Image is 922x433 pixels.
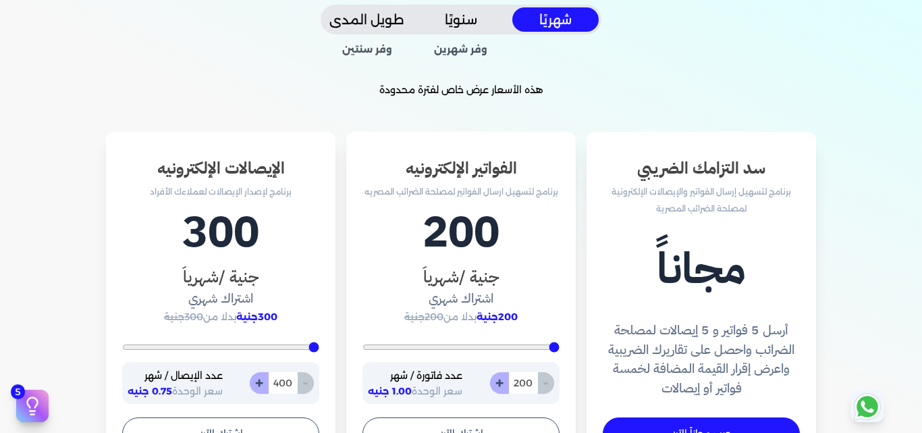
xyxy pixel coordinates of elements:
[603,321,800,399] h4: أرسل 5 فواتير و 5 إيصالات لمصلحة الضرائب واحصل على تقاريرك الضريبية واعرض إقرار القيمة المضافة لخ...
[368,385,412,397] span: 1.00 جنيه
[362,265,560,289] h3: جنية /شهرياَ
[122,265,319,289] h3: جنية /شهرياَ
[512,7,599,32] button: شهريًا
[122,183,319,201] p: برنامج لإصدار الإيصالات لعملاءك الأفراد
[236,311,277,323] span: 300جنية
[122,156,319,180] h3: الإيصالات الإلكترونيه
[323,43,412,57] span: وفر سنتين
[417,43,506,57] span: وفر شهرين
[40,82,882,99] p: هذه الأسعار عرض خاص لفترة محدودة
[164,311,203,323] span: 300جنية
[603,183,800,218] p: برنامج لتسهيل إرسال الفواتير والإيصالات الإلكترونية لمصلحة الضرائب المصرية
[11,384,25,399] span: 5
[122,309,319,326] p: بدلا من
[362,156,560,180] h3: الفواتير الإلكترونيه
[603,156,800,180] h3: سد التزامك الضريبي
[362,289,560,309] h4: اشتراك شهري
[122,289,319,309] h4: اشتراك شهري
[362,309,560,326] p: بدلا من
[603,236,800,301] h1: مجاناً
[250,372,269,394] button: +
[323,7,410,32] button: طويل المدى
[128,385,223,397] span: سعر الوحدة
[128,367,223,385] p: عدد الإيصال / شهر
[268,372,298,394] input: 0
[368,385,462,397] span: سعر الوحدة
[362,183,560,201] p: برنامج لتسهيل ارسال الفواتير لمصلحة الضرائب المصريه
[122,200,319,265] h1: 300
[508,372,538,394] input: 0
[16,390,49,422] button: 5
[368,367,462,385] p: عدد فاتورة / شهر
[404,311,443,323] span: 200جنية
[477,311,518,323] span: 200جنية
[128,385,172,397] span: 0.75 جنيه
[418,7,504,32] button: سنويًا
[490,372,509,394] button: +
[362,200,560,265] h1: 200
